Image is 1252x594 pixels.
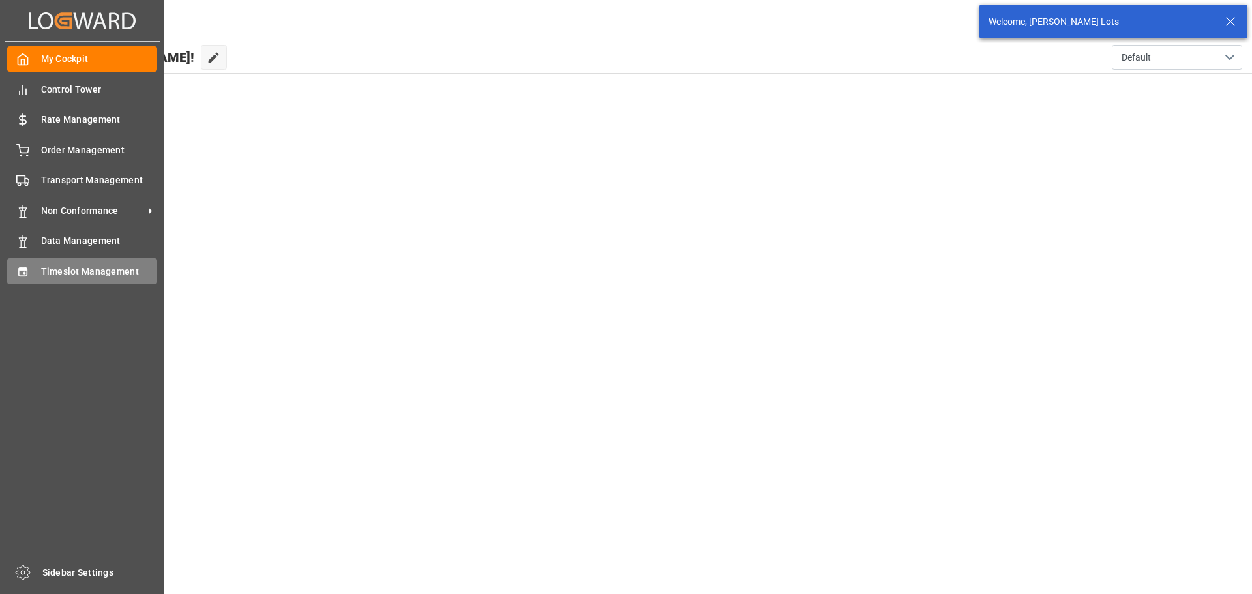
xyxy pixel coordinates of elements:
[1122,51,1151,65] span: Default
[7,228,157,254] a: Data Management
[41,234,158,248] span: Data Management
[41,113,158,126] span: Rate Management
[7,107,157,132] a: Rate Management
[41,173,158,187] span: Transport Management
[41,204,144,218] span: Non Conformance
[54,45,194,70] span: Hello [PERSON_NAME]!
[1112,45,1242,70] button: open menu
[42,566,159,580] span: Sidebar Settings
[7,137,157,162] a: Order Management
[41,265,158,278] span: Timeslot Management
[7,76,157,102] a: Control Tower
[41,52,158,66] span: My Cockpit
[7,258,157,284] a: Timeslot Management
[41,83,158,97] span: Control Tower
[7,46,157,72] a: My Cockpit
[7,168,157,193] a: Transport Management
[41,143,158,157] span: Order Management
[989,15,1213,29] div: Welcome, [PERSON_NAME] Lots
